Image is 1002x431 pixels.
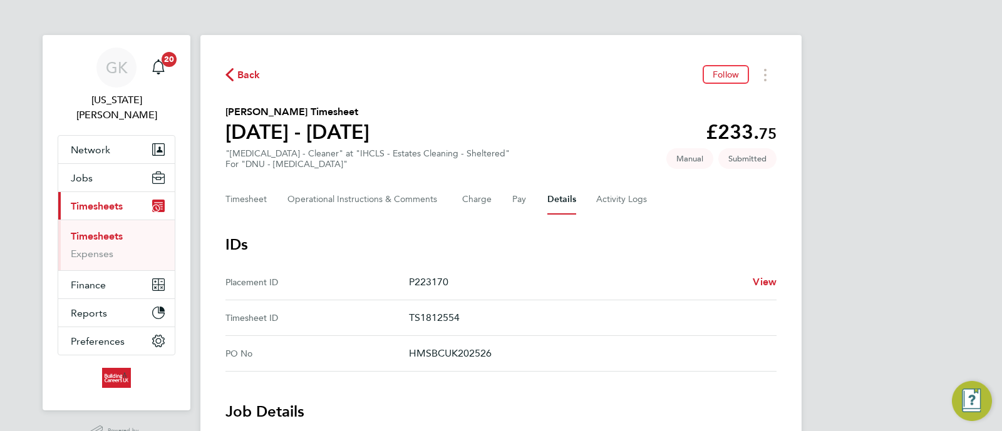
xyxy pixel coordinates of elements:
[71,144,110,156] span: Network
[703,65,749,84] button: Follow
[225,235,777,255] h3: IDs
[512,185,527,215] button: Pay
[409,275,743,290] p: P223170
[71,279,106,291] span: Finance
[58,271,175,298] button: Finance
[713,69,739,80] span: Follow
[71,200,123,212] span: Timesheets
[759,124,777,143] span: 75
[71,307,107,319] span: Reports
[718,148,777,169] span: This timesheet is Submitted.
[58,48,175,123] a: GK[US_STATE][PERSON_NAME]
[102,368,130,388] img: buildingcareersuk-logo-retina.png
[58,93,175,123] span: Georgia King
[225,275,409,290] div: Placement ID
[71,335,125,347] span: Preferences
[596,185,649,215] button: Activity Logs
[225,104,369,119] h2: [PERSON_NAME] Timesheet
[146,48,171,88] a: 20
[287,185,442,215] button: Operational Instructions & Comments
[58,192,175,220] button: Timesheets
[225,148,510,170] div: "[MEDICAL_DATA] - Cleaner" at "IHCLS - Estates Cleaning - Sheltered"
[43,35,190,410] nav: Main navigation
[952,381,992,421] button: Engage Resource Center
[547,185,576,215] button: Details
[225,159,510,170] div: For "DNU - [MEDICAL_DATA]"
[58,220,175,270] div: Timesheets
[666,148,713,169] span: This timesheet was manually created.
[753,276,777,288] span: View
[106,59,128,76] span: GK
[162,52,177,67] span: 20
[225,346,409,361] div: PO No
[71,230,123,242] a: Timesheets
[225,310,409,325] div: Timesheet ID
[225,185,267,215] button: Timesheet
[462,185,492,215] button: Charge
[237,68,261,83] span: Back
[58,299,175,327] button: Reports
[409,310,767,325] p: TS1812554
[753,275,777,290] a: View
[409,346,767,361] p: HMSBCUK202526
[754,65,777,84] button: Timesheets Menu
[71,248,113,260] a: Expenses
[58,368,175,388] a: Go to home page
[225,119,369,145] h1: [DATE] - [DATE]
[706,120,777,144] app-decimal: £233.
[71,172,93,184] span: Jobs
[58,327,175,355] button: Preferences
[225,402,777,422] h3: Job Details
[58,164,175,191] button: Jobs
[225,67,261,83] button: Back
[58,136,175,163] button: Network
